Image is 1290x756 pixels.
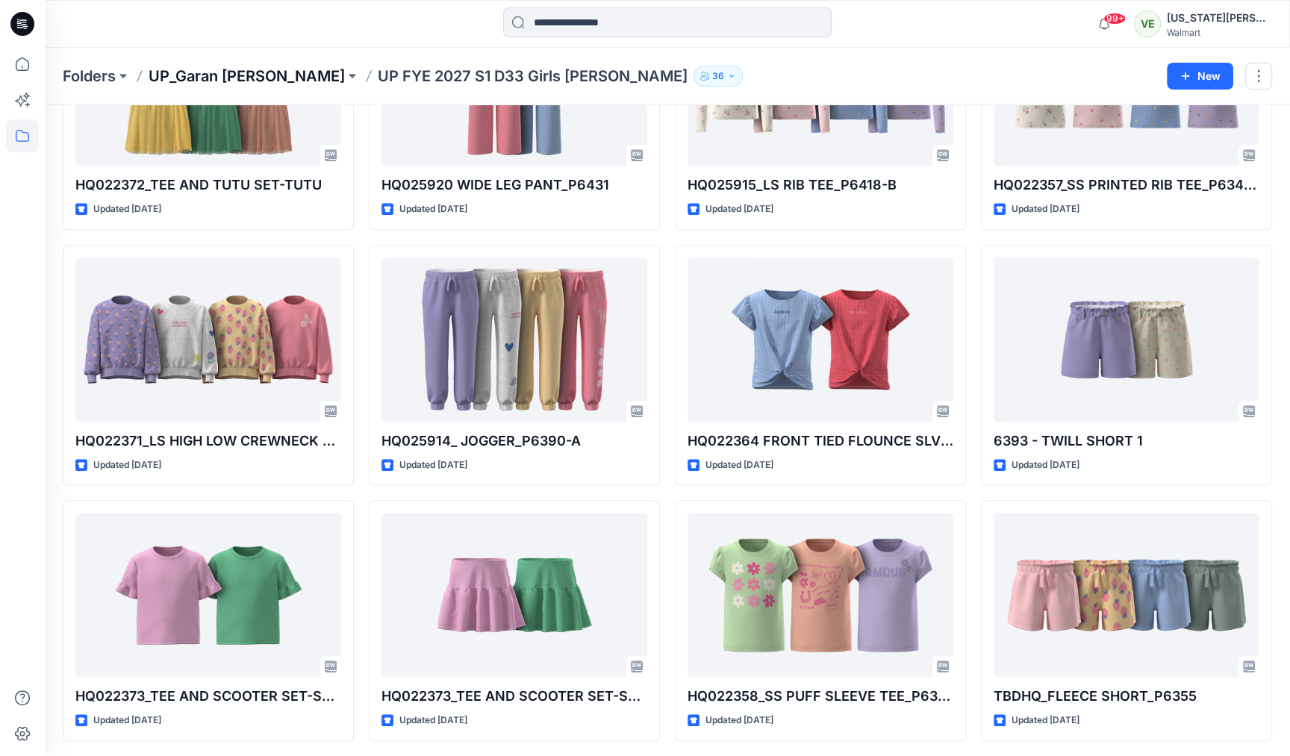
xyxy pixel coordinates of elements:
p: HQ025920 WIDE LEG PANT_P6431 [381,175,647,196]
p: Updated [DATE] [1012,457,1079,473]
p: Updated [DATE] [93,202,161,217]
p: Updated [DATE] [705,457,773,473]
div: [US_STATE][PERSON_NAME] [1167,9,1271,27]
p: Updated [DATE] [399,457,467,473]
div: Walmart [1167,27,1271,38]
p: Updated [DATE] [1012,202,1079,217]
p: HQ022357_SS PRINTED RIB TEE_P6347-B [994,175,1259,196]
p: HQ022364 FRONT TIED FLOUNCE SLV TEE [688,431,953,452]
span: 99+ [1103,13,1126,25]
p: Updated [DATE] [1012,713,1079,728]
a: HQ022358_SS PUFF SLEEVE TEE_P6345 [688,513,953,677]
p: Updated [DATE] [399,202,467,217]
button: 36 [694,66,743,87]
p: Updated [DATE] [93,713,161,728]
p: UP FYE 2027 S1 D33 Girls [PERSON_NAME] [378,66,688,87]
a: HQ022364 FRONT TIED FLOUNCE SLV TEE [688,257,953,422]
a: HQ022371_LS HIGH LOW CREWNECK SWEATSHIRT_P6440-A [75,257,341,422]
p: TBDHQ_FLEECE SHORT_P6355 [994,686,1259,707]
div: VE [1134,10,1161,37]
p: 36 [712,68,724,84]
p: HQ025915_LS RIB TEE_P6418-B [688,175,953,196]
p: HQ022358_SS PUFF SLEEVE TEE_P6345 [688,686,953,707]
a: HQ022373_TEE AND SCOOTER SET-SCOOTER [381,513,647,677]
p: Updated [DATE] [93,457,161,473]
a: UP_Garan [PERSON_NAME] [149,66,345,87]
a: HQ022373_TEE AND SCOOTER SET-SCOOTER [75,513,341,677]
button: New [1167,63,1233,90]
a: 6393 - TWILL SHORT 1 [994,257,1259,422]
a: Folders [63,66,116,87]
a: HQ025914_ JOGGER_P6390-A [381,257,647,422]
p: HQ022372_TEE AND TUTU SET-TUTU [75,175,341,196]
p: Updated [DATE] [399,713,467,728]
p: Updated [DATE] [705,202,773,217]
p: HQ022373_TEE AND SCOOTER SET-SCOOTER [381,686,647,707]
p: HQ022373_TEE AND SCOOTER SET-SCOOTER [75,686,341,707]
p: 6393 - TWILL SHORT 1 [994,431,1259,452]
p: HQ022371_LS HIGH LOW CREWNECK SWEATSHIRT_P6440-A [75,431,341,452]
p: Updated [DATE] [705,713,773,728]
p: HQ025914_ JOGGER_P6390-A [381,431,647,452]
a: TBDHQ_FLEECE SHORT_P6355 [994,513,1259,677]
